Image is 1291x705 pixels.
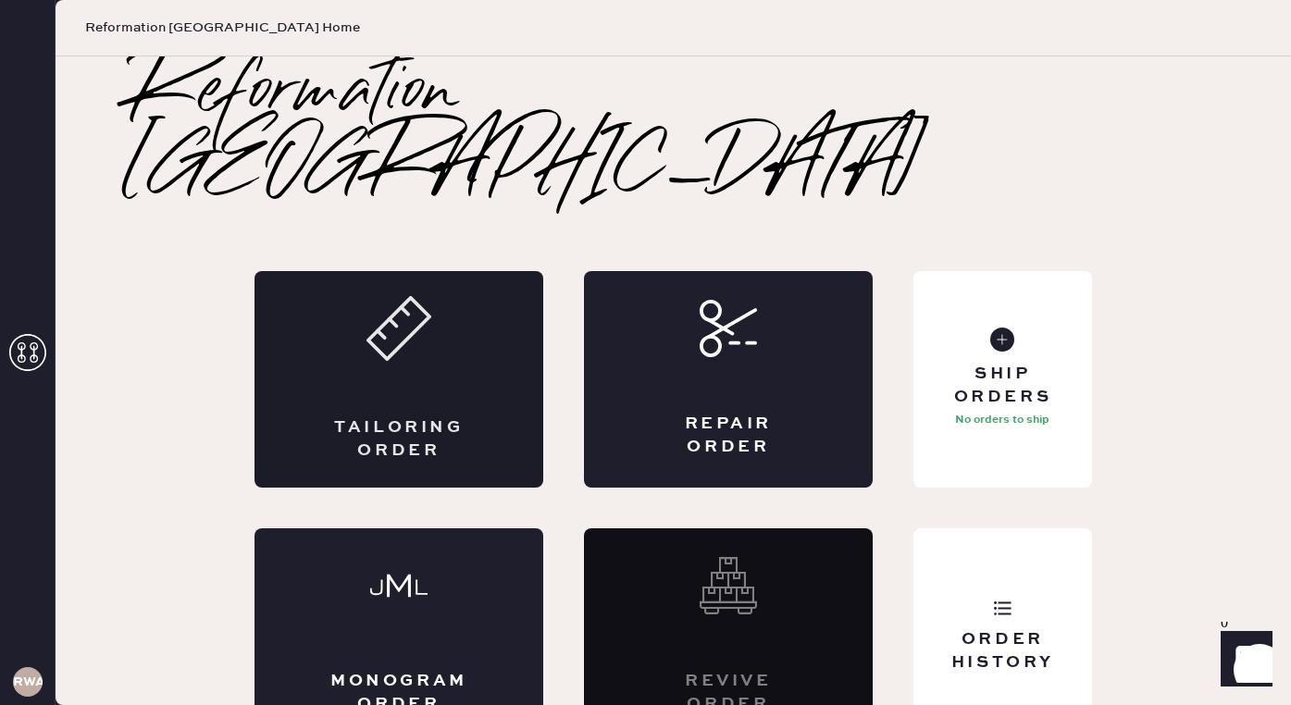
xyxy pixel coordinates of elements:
div: Ship Orders [928,363,1077,409]
iframe: Front Chat [1203,622,1283,701]
h2: Reformation [GEOGRAPHIC_DATA] [130,56,1217,204]
div: Order History [928,628,1077,674]
div: Tailoring Order [329,416,469,463]
div: Repair Order [658,413,799,459]
h3: RWA [13,675,43,688]
p: No orders to ship [955,409,1049,431]
span: Reformation [GEOGRAPHIC_DATA] Home [85,19,360,37]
